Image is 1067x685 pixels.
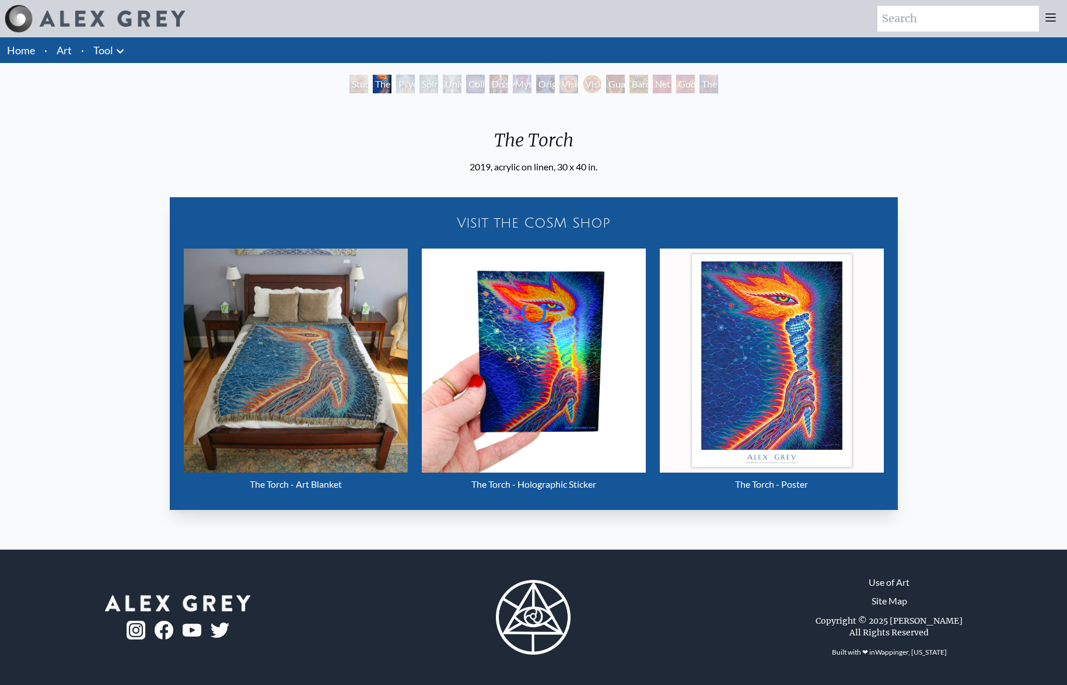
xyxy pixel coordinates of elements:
a: Visit the CoSM Shop [177,204,891,242]
a: The Torch - Poster [660,249,884,496]
div: The Torch - Holographic Sticker [422,473,646,496]
div: The Torch - Art Blanket [184,473,408,496]
a: Site Map [872,594,907,608]
img: The Torch - Poster [660,249,884,473]
div: Bardo Being [629,75,648,93]
img: ig-logo.png [127,621,145,639]
div: Spiritual Energy System [419,75,438,93]
a: The Torch - Art Blanket [184,249,408,496]
div: Built with ❤ in [827,643,951,662]
img: fb-logo.png [155,621,173,639]
div: Original Face [536,75,555,93]
a: Wappinger, [US_STATE] [875,648,947,656]
div: Copyright © 2025 [PERSON_NAME] [816,615,963,627]
div: Collective Vision [466,75,485,93]
div: The Great Turn [699,75,718,93]
div: Net of Being [653,75,671,93]
img: youtube-logo.png [183,624,201,637]
div: The Torch [470,130,597,160]
div: The Torch - Poster [660,473,884,496]
img: The Torch - Art Blanket [184,249,408,473]
a: Use of Art [869,575,909,589]
div: The Torch [373,75,391,93]
div: Godself [676,75,695,93]
a: The Torch - Holographic Sticker [422,249,646,496]
a: Home [7,44,35,57]
img: twitter-logo.png [211,623,229,638]
li: · [76,37,89,63]
div: All Rights Reserved [849,627,929,638]
img: The Torch - Holographic Sticker [422,249,646,473]
div: Vision Crystal [559,75,578,93]
div: 2019, acrylic on linen, 30 x 40 in. [470,160,597,174]
div: Vision [PERSON_NAME] [583,75,601,93]
div: Study for the Great Turn [349,75,368,93]
div: Dissectional Art for Tool's Lateralus CD [489,75,508,93]
div: Psychic Energy System [396,75,415,93]
a: Tool [93,42,113,58]
li: · [40,37,52,63]
div: Guardian of Infinite Vision [606,75,625,93]
a: Art [57,42,72,58]
div: Universal Mind Lattice [443,75,461,93]
div: Mystic Eye [513,75,531,93]
input: Search [877,6,1039,32]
